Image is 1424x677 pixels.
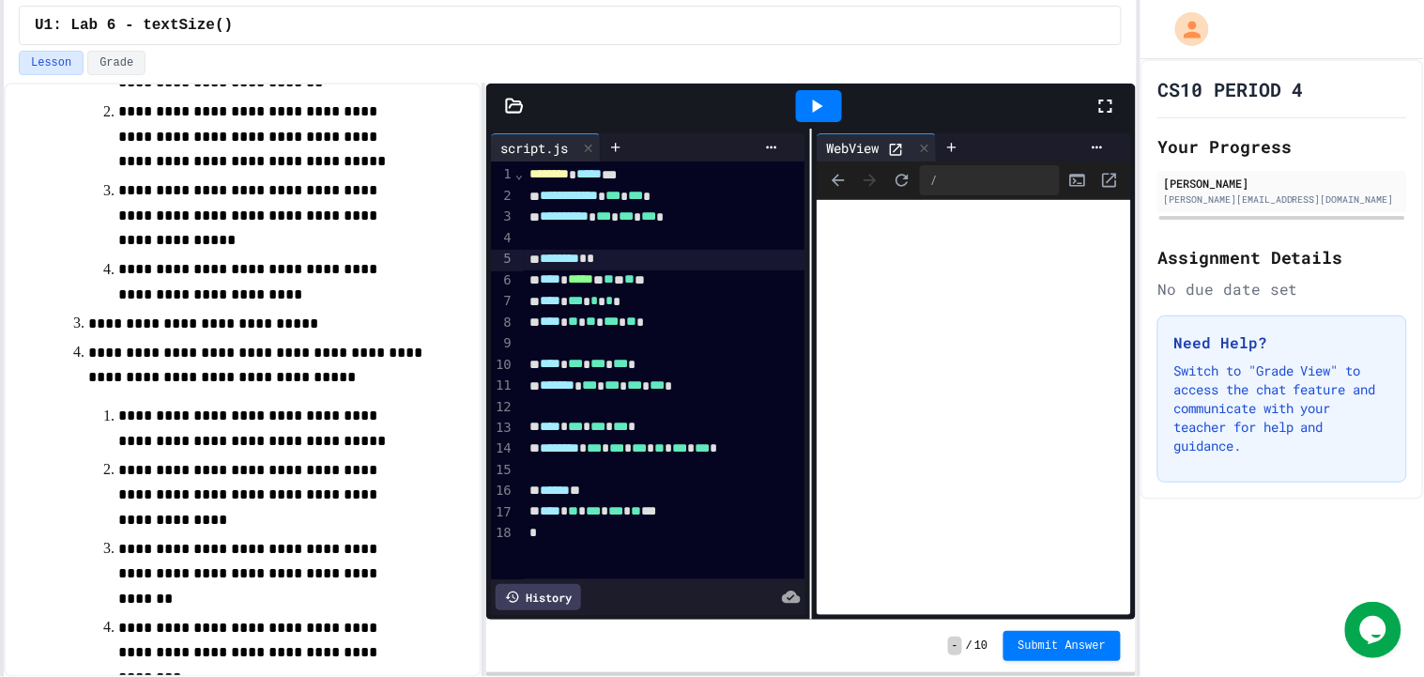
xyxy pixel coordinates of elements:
h2: Assignment Details [1157,244,1407,270]
button: Grade [87,51,145,75]
div: 4 [491,229,514,250]
iframe: chat widget [1345,602,1405,658]
div: 14 [491,439,514,461]
div: History [496,584,581,610]
h3: Need Help? [1173,331,1391,354]
span: Back [824,166,852,194]
span: Fold line [514,166,524,181]
div: script.js [491,138,577,158]
div: 12 [491,398,514,419]
div: 15 [491,461,514,482]
div: 6 [491,271,514,293]
div: script.js [491,133,601,162]
div: 3 [491,208,514,229]
div: WebView [817,138,888,158]
h2: Your Progress [1157,133,1407,160]
div: 9 [491,334,514,355]
button: Refresh [888,166,916,194]
div: 5 [491,250,514,271]
div: / [920,165,1060,195]
div: 8 [491,314,514,335]
iframe: Web Preview [817,200,1131,616]
div: WebView [817,133,937,162]
button: Console [1064,166,1092,194]
button: Open in new tab [1095,166,1124,194]
div: 18 [491,524,514,545]
div: 16 [491,482,514,503]
button: Lesson [19,51,84,75]
div: [PERSON_NAME] [1163,175,1401,192]
div: 1 [491,165,514,187]
div: 17 [491,503,514,525]
span: / [966,639,972,654]
div: 10 [491,356,514,377]
div: 2 [491,187,514,208]
div: My Account [1156,8,1214,51]
span: - [948,637,962,655]
button: Submit Answer [1003,631,1122,661]
p: Switch to "Grade View" to access the chat feature and communicate with your teacher for help and ... [1173,362,1391,455]
div: 7 [491,292,514,314]
div: No due date set [1157,278,1407,300]
div: 13 [491,419,514,440]
span: Forward [856,166,884,194]
span: U1: Lab 6 - textSize() [35,14,233,37]
h1: CS10 PERIOD 4 [1157,76,1304,102]
span: 10 [974,639,988,654]
span: Submit Answer [1018,639,1107,654]
div: 11 [491,377,514,398]
div: [PERSON_NAME][EMAIL_ADDRESS][DOMAIN_NAME] [1163,192,1401,207]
